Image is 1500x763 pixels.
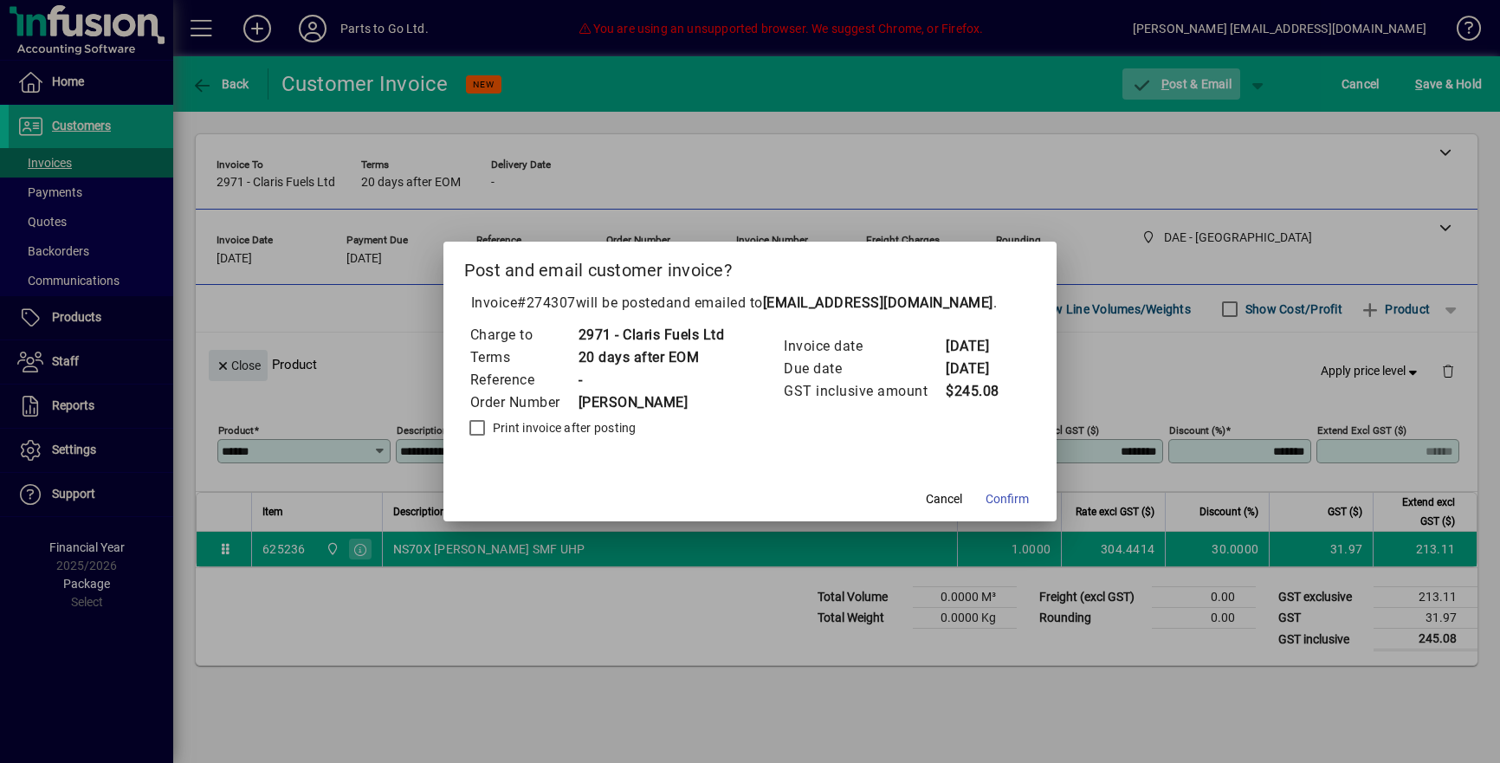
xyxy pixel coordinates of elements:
[916,483,972,514] button: Cancel
[979,483,1036,514] button: Confirm
[578,391,725,414] td: [PERSON_NAME]
[469,369,578,391] td: Reference
[464,293,1037,314] p: Invoice will be posted .
[763,294,993,311] b: [EMAIL_ADDRESS][DOMAIN_NAME]
[783,380,945,403] td: GST inclusive amount
[926,490,962,508] span: Cancel
[945,335,1014,358] td: [DATE]
[489,419,637,436] label: Print invoice after posting
[578,324,725,346] td: 2971 - Claris Fuels Ltd
[578,346,725,369] td: 20 days after EOM
[578,369,725,391] td: -
[945,358,1014,380] td: [DATE]
[443,242,1057,292] h2: Post and email customer invoice?
[469,391,578,414] td: Order Number
[783,358,945,380] td: Due date
[469,346,578,369] td: Terms
[469,324,578,346] td: Charge to
[986,490,1029,508] span: Confirm
[666,294,993,311] span: and emailed to
[517,294,576,311] span: #274307
[945,380,1014,403] td: $245.08
[783,335,945,358] td: Invoice date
